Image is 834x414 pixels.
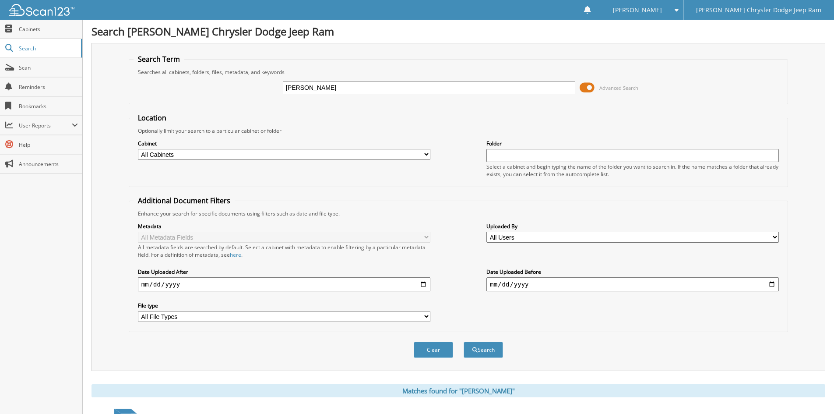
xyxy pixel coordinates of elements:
div: Enhance your search for specific documents using filters such as date and file type. [134,210,783,217]
span: Help [19,141,78,149]
legend: Location [134,113,171,123]
label: Uploaded By [486,223,779,230]
span: Scan [19,64,78,71]
span: Bookmarks [19,103,78,110]
span: Cabinets [19,25,78,33]
legend: Additional Document Filters [134,196,235,205]
label: Date Uploaded Before [486,268,779,276]
input: end [486,277,779,291]
div: Searches all cabinets, folders, files, metadata, and keywords [134,68,783,76]
input: start [138,277,430,291]
label: Metadata [138,223,430,230]
span: User Reports [19,122,72,129]
div: Select a cabinet and begin typing the name of the folder you want to search in. If the name match... [486,163,779,178]
span: Advanced Search [599,85,638,91]
img: scan123-logo-white.svg [9,4,74,16]
div: Optionally limit your search to a particular cabinet or folder [134,127,783,134]
span: Reminders [19,83,78,91]
label: Date Uploaded After [138,268,430,276]
label: Cabinet [138,140,430,147]
div: All metadata fields are searched by default. Select a cabinet with metadata to enable filtering b... [138,244,430,258]
span: Search [19,45,77,52]
legend: Search Term [134,54,184,64]
h1: Search [PERSON_NAME] Chrysler Dodge Jeep Ram [91,24,825,39]
button: Search [464,342,503,358]
span: Announcements [19,160,78,168]
a: here [230,251,241,258]
span: [PERSON_NAME] Chrysler Dodge Jeep Ram [696,7,821,13]
label: File type [138,302,430,309]
div: Matches found for "[PERSON_NAME]" [91,384,825,397]
span: [PERSON_NAME] [613,7,662,13]
button: Clear [414,342,453,358]
label: Folder [486,140,779,147]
